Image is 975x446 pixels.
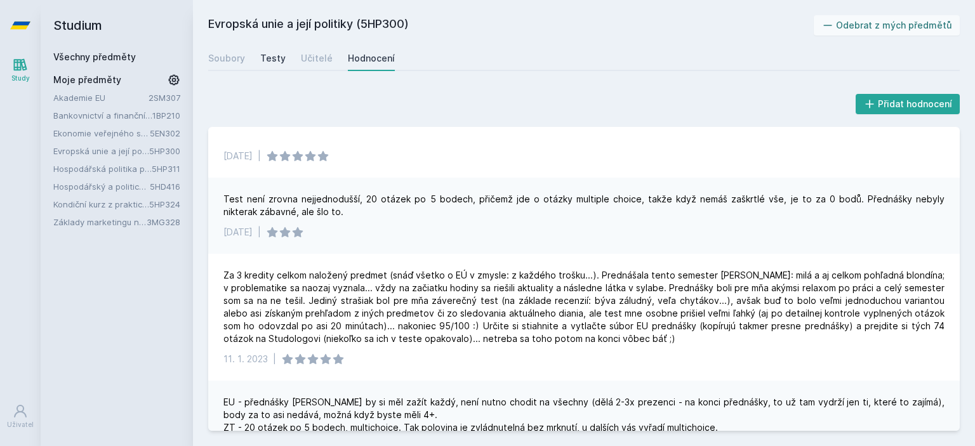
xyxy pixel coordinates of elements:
[53,162,152,175] a: Hospodářská politika pro země bohaté na přírodní zdroje
[152,164,180,174] a: 5HP311
[814,15,960,36] button: Odebrat z mých předmětů
[208,15,814,36] h2: Evropská unie a její politiky (5HP300)
[147,217,180,227] a: 3MG328
[149,93,180,103] a: 2SM307
[301,46,333,71] a: Učitelé
[258,226,261,239] div: |
[152,110,180,121] a: 1BP210
[260,46,286,71] a: Testy
[348,52,395,65] div: Hodnocení
[301,52,333,65] div: Učitelé
[11,74,30,83] div: Study
[149,146,180,156] a: 5HP300
[53,145,149,157] a: Evropská unie a její politiky
[208,46,245,71] a: Soubory
[3,397,38,436] a: Uživatel
[53,109,152,122] a: Bankovnictví a finanční instituce
[260,52,286,65] div: Testy
[149,199,180,209] a: 5HP324
[208,52,245,65] div: Soubory
[348,46,395,71] a: Hodnocení
[53,198,149,211] a: Kondiční kurz z praktické hospodářské politiky
[223,150,253,162] div: [DATE]
[53,216,147,228] a: Základy marketingu na internetu
[223,193,945,218] div: Test není zrovna nejjednodušší, 20 otázek po 5 bodech, přičemž jde o otázky multiple choice, takž...
[223,226,253,239] div: [DATE]
[53,127,150,140] a: Ekonomie veřejného sektoru
[53,91,149,104] a: Akademie EU
[856,94,960,114] button: Přidat hodnocení
[53,51,136,62] a: Všechny předměty
[53,74,121,86] span: Moje předměty
[273,353,276,365] div: |
[258,150,261,162] div: |
[223,353,268,365] div: 11. 1. 2023
[223,269,945,345] div: Za 3 kredity celkom naložený predmet (snáď všetko o EÚ v zmysle: z každého trošku...). Prednášala...
[150,128,180,138] a: 5EN302
[7,420,34,430] div: Uživatel
[150,181,180,192] a: 5HD416
[3,51,38,89] a: Study
[53,180,150,193] a: Hospodářský a politický vývoj Evropy ve 20.století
